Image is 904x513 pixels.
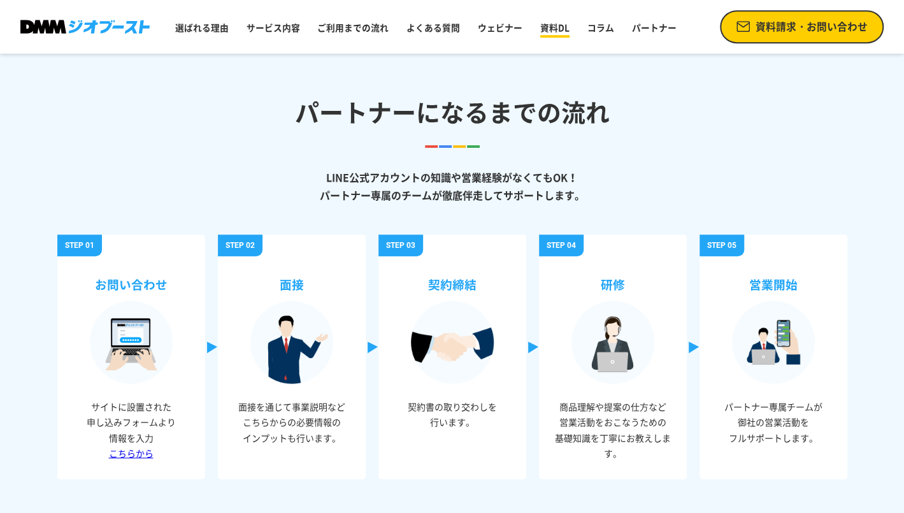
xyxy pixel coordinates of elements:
a: 資料DL [535,16,575,39]
p: 契約書の取り交わしを 行います。 [386,384,519,430]
a: 資料請求・お問い合わせ [720,10,884,43]
a: パートナー [626,16,681,39]
h3: お問い合わせ [65,260,197,301]
img: DMMジオブースト [20,20,150,34]
a: 選ばれる理由 [170,16,234,39]
a: ウェビナー [473,16,527,39]
h3: 面接 [226,260,358,301]
p: 商品理解や提案の仕方など 営業活動をおこなうための 基礎知識を丁寧にお教えします。 [547,384,679,461]
a: サービス内容 [241,16,305,39]
h3: 営業開始 [707,260,840,301]
a: よくある質問 [401,16,465,39]
p: パートナー専属チームが 御社の営業活動を フルサポートします。 [707,384,840,446]
p: 面接を通じて事業説明など こちらからの必要情報の インプットも行います。 [226,384,358,446]
h3: 契約締結 [386,260,519,301]
a: ご利用までの流れ [312,16,394,39]
p: サイトに設置された 申し込みフォームより 情報を入力 [65,384,197,461]
p: LINE公式アカウントの知識や営業経験がなくてもOK！ パートナー専属のチームが徹底伴走してサポートします。 [57,168,847,204]
span: 資料請求・お問い合わせ [756,19,868,34]
a: こちらから [109,447,154,459]
h3: 研修 [547,260,679,301]
a: コラム [582,16,619,39]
